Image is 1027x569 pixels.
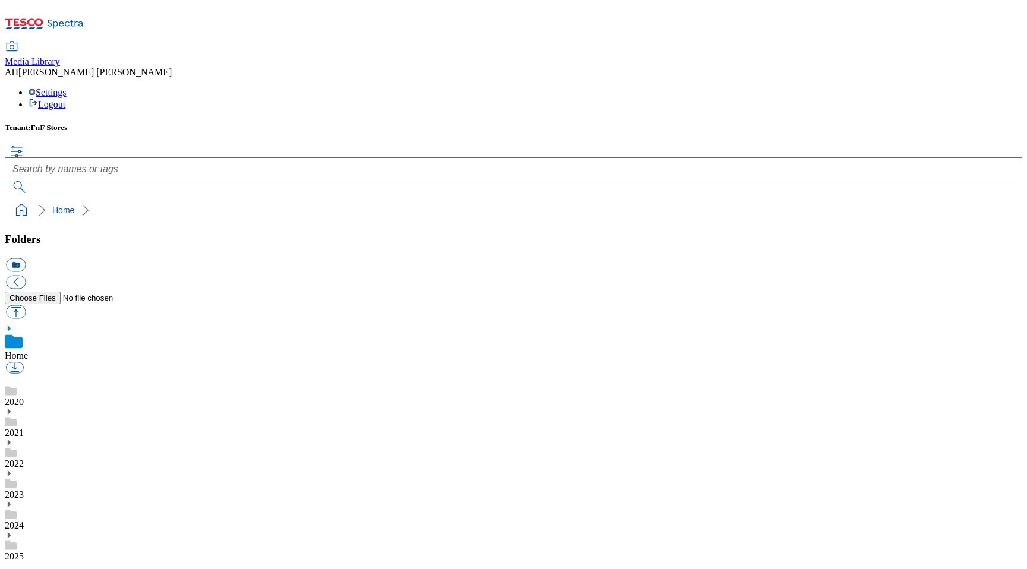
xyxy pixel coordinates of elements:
a: Settings [29,87,67,97]
a: 2025 [5,551,24,561]
span: AH [5,67,18,77]
span: [PERSON_NAME] [PERSON_NAME] [18,67,172,77]
a: 2024 [5,520,24,530]
h5: Tenant: [5,123,1022,132]
span: FnF Stores [31,123,68,132]
a: 2020 [5,397,24,407]
a: Home [52,206,74,215]
a: Media Library [5,42,60,67]
a: Logout [29,99,65,109]
a: Home [5,350,28,361]
h3: Folders [5,233,1022,246]
a: 2023 [5,489,24,500]
span: Media Library [5,56,60,67]
a: 2021 [5,428,24,438]
a: 2022 [5,459,24,469]
nav: breadcrumb [5,199,1022,222]
input: Search by names or tags [5,157,1022,181]
a: home [12,201,31,220]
